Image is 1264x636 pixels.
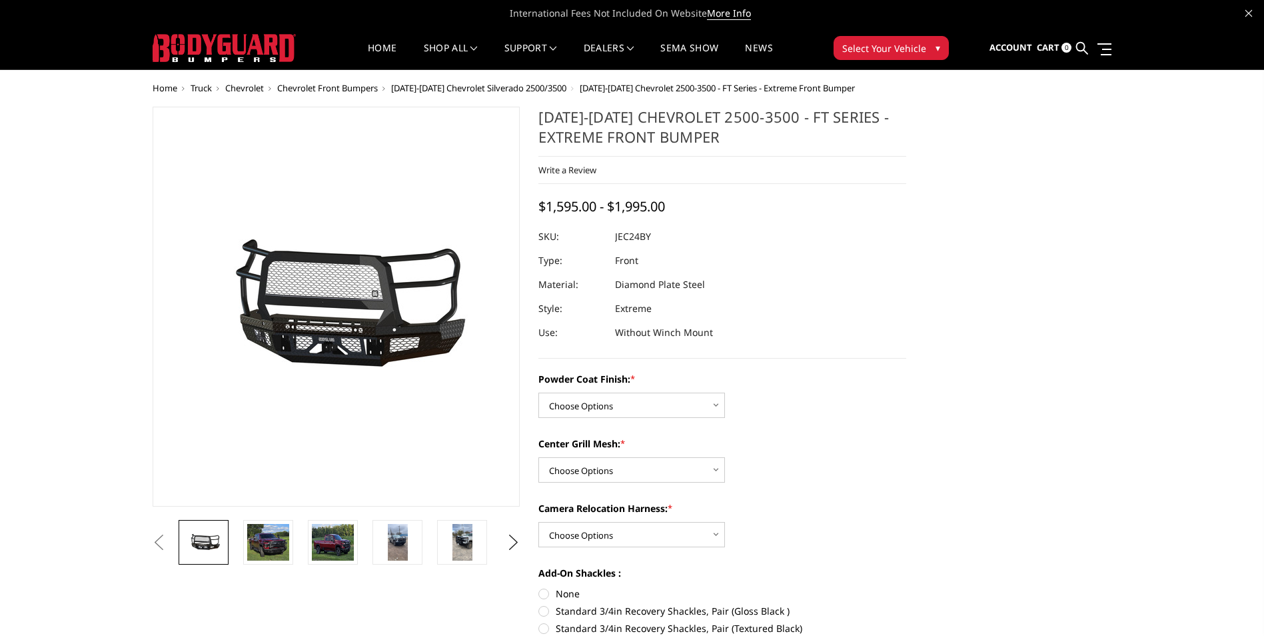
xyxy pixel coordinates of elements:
span: Cart [1037,41,1059,53]
dd: Without Winch Mount [615,321,713,345]
a: [DATE]-[DATE] Chevrolet Silverado 2500/3500 [391,82,566,94]
a: Truck [191,82,212,94]
a: More Info [707,7,751,20]
label: Powder Coat Finish: [538,372,906,386]
span: [DATE]-[DATE] Chevrolet 2500-3500 - FT Series - Extreme Front Bumper [580,82,855,94]
dt: Type: [538,249,605,273]
a: Write a Review [538,164,596,176]
dt: Material: [538,273,605,297]
dt: Use: [538,321,605,345]
span: ▾ [936,41,940,55]
dt: SKU: [538,225,605,249]
label: Add-On Shackles : [538,566,906,580]
label: Center Grill Mesh: [538,437,906,451]
span: Account [989,41,1032,53]
label: Standard 3/4in Recovery Shackles, Pair (Gloss Black ) [538,604,906,618]
a: Home [153,82,177,94]
dd: JEC24BY [615,225,651,249]
img: 2024-2025 Chevrolet 2500-3500 - FT Series - Extreme Front Bumper [169,229,502,385]
dt: Style: [538,297,605,321]
dd: Front [615,249,638,273]
img: BODYGUARD BUMPERS [153,34,296,62]
a: News [745,43,772,69]
button: Select Your Vehicle [834,36,949,60]
a: Chevrolet Front Bumpers [277,82,378,94]
a: Home [368,43,396,69]
label: None [538,587,906,601]
a: Chevrolet [225,82,264,94]
a: 2024-2025 Chevrolet 2500-3500 - FT Series - Extreme Front Bumper [153,107,520,507]
a: shop all [424,43,478,69]
button: Next [503,533,523,553]
a: Dealers [584,43,634,69]
button: Previous [149,533,169,553]
dd: Diamond Plate Steel [615,273,705,297]
img: 2024-2025 Chevrolet 2500-3500 - FT Series - Extreme Front Bumper [312,524,354,561]
a: SEMA Show [660,43,718,69]
label: Camera Relocation Harness: [538,501,906,515]
h1: [DATE]-[DATE] Chevrolet 2500-3500 - FT Series - Extreme Front Bumper [538,107,906,157]
span: Select Your Vehicle [842,41,926,55]
label: Standard 3/4in Recovery Shackles, Pair (Textured Black) [538,621,906,635]
a: Cart 0 [1037,30,1071,66]
a: Account [989,30,1032,66]
img: 2024-2025 Chevrolet 2500-3500 - FT Series - Extreme Front Bumper [247,524,289,561]
span: 0 [1061,43,1071,53]
img: 2024-2025 Chevrolet 2500-3500 - FT Series - Extreme Front Bumper [388,524,408,561]
a: Support [504,43,557,69]
dd: Extreme [615,297,652,321]
img: 2024-2025 Chevrolet 2500-3500 - FT Series - Extreme Front Bumper [452,524,473,561]
span: $1,595.00 - $1,995.00 [538,197,665,215]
